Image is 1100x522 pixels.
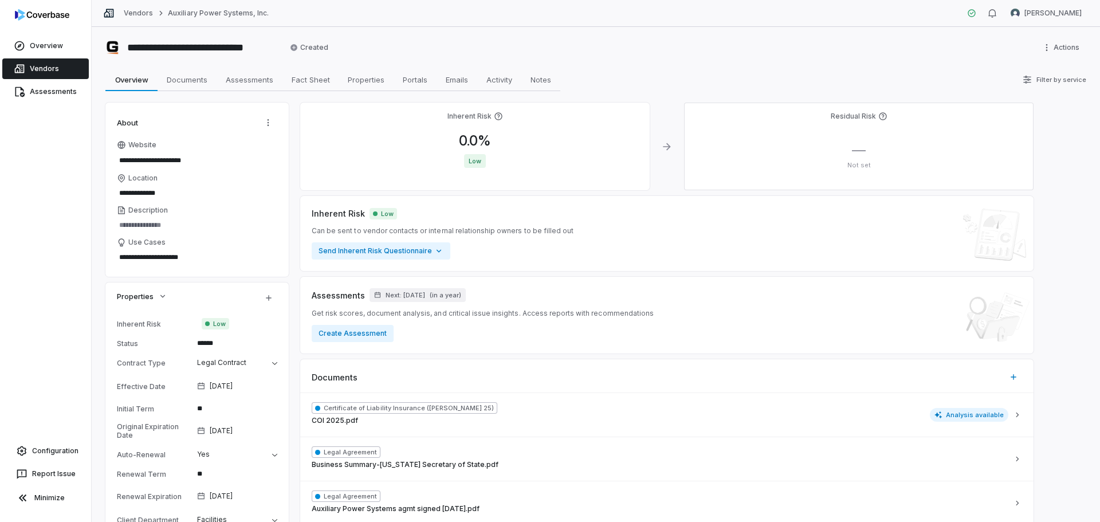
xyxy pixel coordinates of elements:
[2,58,89,79] a: Vendors
[210,492,233,501] span: [DATE]
[312,371,357,383] span: Documents
[32,469,76,478] span: Report Issue
[30,64,59,73] span: Vendors
[1004,5,1089,22] button: Liz Gilmore avatar[PERSON_NAME]
[117,492,192,501] div: Renewal Expiration
[441,72,473,87] span: Emails
[192,484,282,508] button: [DATE]
[1011,9,1020,18] img: Liz Gilmore avatar
[210,426,233,435] span: [DATE]
[192,374,282,398] button: [DATE]
[117,382,192,391] div: Effective Date
[287,72,335,87] span: Fact Sheet
[300,393,1034,437] button: Certificate of Liability Insurance ([PERSON_NAME] 25)COI 2025.pdfAnalysis available
[831,112,876,121] h4: Residual Risk
[128,174,158,183] span: Location
[117,291,154,301] span: Properties
[128,206,168,215] span: Description
[117,339,192,348] div: Status
[32,446,78,456] span: Configuration
[128,140,156,150] span: Website
[259,114,277,131] button: Actions
[162,72,212,87] span: Documents
[5,486,87,509] button: Minimize
[202,318,229,329] span: Low
[221,72,278,87] span: Assessments
[15,9,69,21] img: logo-D7KZi-bG.svg
[1039,39,1086,56] button: More actions
[312,446,380,458] span: Legal Agreement
[430,291,461,300] span: ( in a year )
[312,490,380,502] span: Legal Agreement
[464,154,486,168] span: Low
[459,132,491,149] span: 0.0 %
[5,464,87,484] button: Report Issue
[290,43,328,52] span: Created
[2,81,89,102] a: Assessments
[34,493,65,503] span: Minimize
[117,117,138,128] span: About
[370,208,397,219] span: Low
[300,437,1034,481] button: Legal AgreementBusiness Summary-[US_STATE] Secretary of State.pdf
[168,9,269,18] a: Auxiliary Power Systems, Inc.
[117,405,192,413] div: Initial Term
[2,36,89,56] a: Overview
[117,152,258,168] input: Website
[370,288,466,302] button: Next: [DATE](in a year)
[312,207,365,219] span: Inherent Risk
[117,217,277,233] textarea: Description
[482,72,517,87] span: Activity
[117,359,192,367] div: Contract Type
[5,441,87,461] a: Configuration
[526,72,556,87] span: Notes
[447,112,492,121] h4: Inherent Risk
[30,87,77,96] span: Assessments
[312,325,394,342] button: Create Assessment
[312,402,497,414] span: Certificate of Liability Insurance ([PERSON_NAME] 25)
[930,408,1009,422] span: Analysis available
[124,9,153,18] a: Vendors
[117,422,192,439] div: Original Expiration Date
[343,72,389,87] span: Properties
[1019,69,1090,90] button: Filter by service
[128,238,166,247] span: Use Cases
[312,460,498,469] span: Business Summary-[US_STATE] Secretary of State.pdf
[192,419,282,443] button: [DATE]
[312,416,358,425] span: COI 2025.pdf
[117,185,277,201] input: Location
[1024,9,1082,18] span: [PERSON_NAME]
[117,249,277,265] textarea: Use Cases
[312,504,480,513] span: Auxiliary Power Systems agmt signed [DATE].pdf
[117,320,197,328] div: Inherent Risk
[111,72,153,87] span: Overview
[210,382,233,391] span: [DATE]
[386,291,425,300] span: Next: [DATE]
[117,470,192,478] div: Renewal Term
[852,142,866,158] span: —
[398,72,432,87] span: Portals
[113,286,171,307] button: Properties
[312,226,573,236] span: Can be sent to vendor contacts or internal relationship owners to be filled out
[117,450,192,459] div: Auto-Renewal
[693,161,1024,170] p: Not set
[312,309,654,318] span: Get risk scores, document analysis, and critical issue insights. Access reports with recommendations
[312,289,365,301] span: Assessments
[30,41,63,50] span: Overview
[312,242,450,260] button: Send Inherent Risk Questionnaire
